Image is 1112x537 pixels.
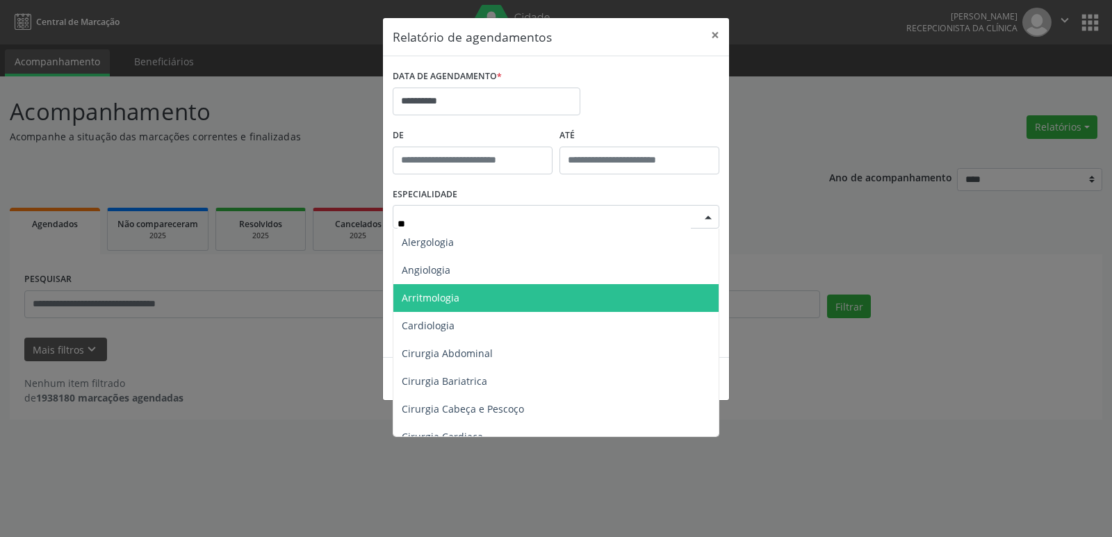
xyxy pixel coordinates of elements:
span: Angiologia [402,263,450,276]
span: Arritmologia [402,291,459,304]
span: Cardiologia [402,319,455,332]
span: Cirurgia Bariatrica [402,374,487,388]
label: De [393,125,553,147]
span: Cirurgia Abdominal [402,347,493,360]
button: Close [701,18,729,52]
label: ATÉ [559,125,719,147]
span: Cirurgia Cabeça e Pescoço [402,402,524,415]
span: Alergologia [402,236,454,249]
label: ESPECIALIDADE [393,184,457,206]
span: Cirurgia Cardiaca [402,430,483,443]
h5: Relatório de agendamentos [393,28,552,46]
label: DATA DE AGENDAMENTO [393,66,502,88]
